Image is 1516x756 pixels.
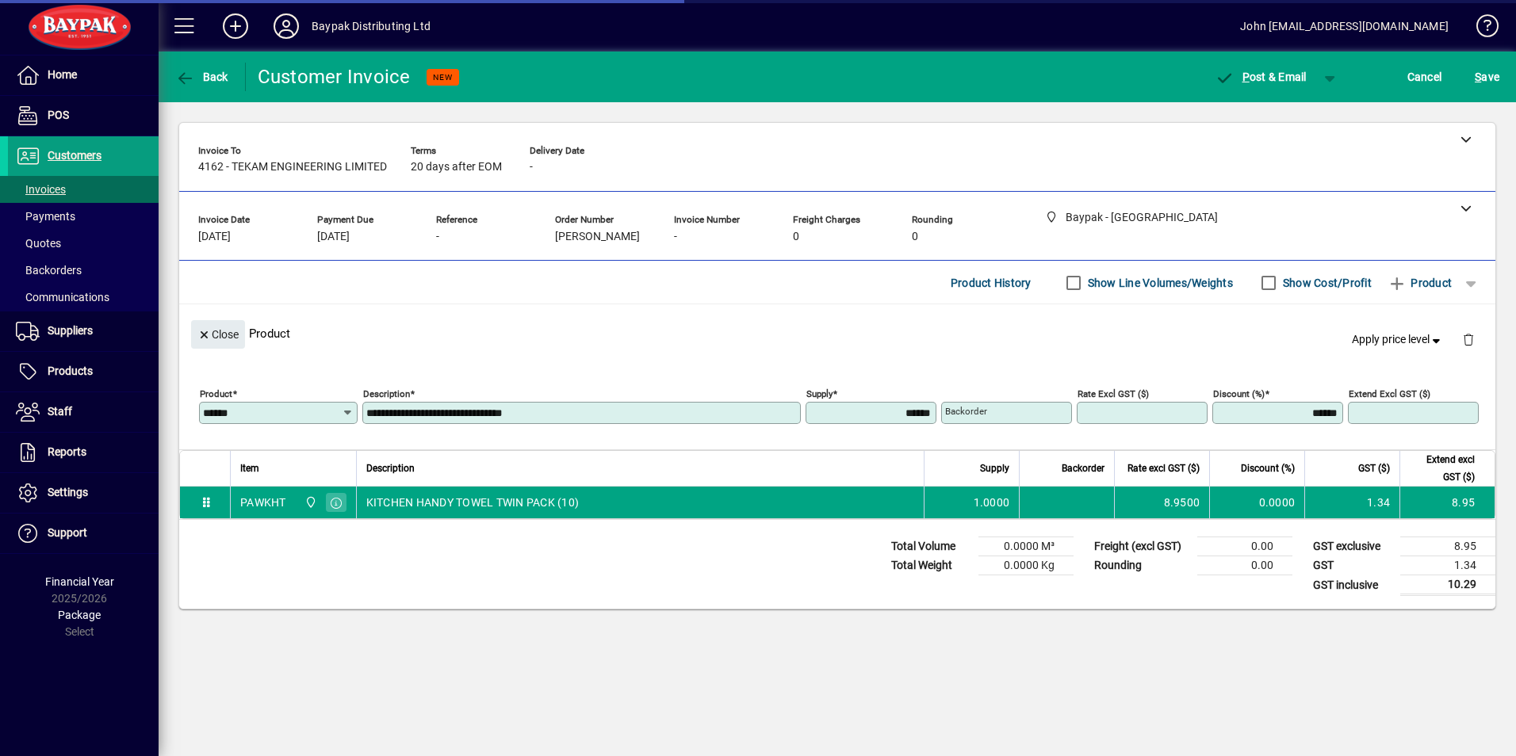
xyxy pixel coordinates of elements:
span: Financial Year [45,575,114,588]
td: Total Volume [883,537,978,556]
span: Staff [48,405,72,418]
span: Backorders [16,264,82,277]
td: Rounding [1086,556,1197,575]
button: Add [210,12,261,40]
a: Backorders [8,257,159,284]
span: Cancel [1407,64,1442,90]
td: 0.0000 Kg [978,556,1074,575]
span: [PERSON_NAME] [555,231,640,243]
a: Products [8,352,159,391]
td: 0.00 [1197,556,1292,575]
span: S [1475,71,1481,83]
a: Quotes [8,230,159,257]
span: Close [197,322,239,348]
button: Post & Email [1207,63,1315,91]
span: Communications [16,291,109,304]
div: Product [179,304,1495,362]
button: Close [191,320,245,349]
span: P [1242,71,1250,83]
span: Back [175,71,228,83]
mat-label: Discount (%) [1213,388,1265,399]
span: 0 [912,231,918,243]
span: Package [58,609,101,621]
td: Freight (excl GST) [1086,537,1197,556]
span: [DATE] [198,231,231,243]
span: Support [48,526,87,539]
td: 1.34 [1400,556,1495,575]
span: 1.0000 [974,494,1010,510]
span: Product History [951,270,1032,296]
div: Customer Invoice [258,64,411,90]
span: Rate excl GST ($) [1127,460,1200,477]
span: - [436,231,439,243]
td: GST exclusive [1305,537,1400,556]
td: 1.34 [1304,487,1399,518]
span: Customers [48,149,101,162]
span: Supply [980,460,1009,477]
button: Product History [944,269,1038,297]
td: 8.95 [1399,487,1495,518]
td: 0.00 [1197,537,1292,556]
span: POS [48,109,69,121]
span: 20 days after EOM [411,161,502,174]
span: Baypak - Onekawa [301,494,319,511]
span: Home [48,68,77,81]
span: - [674,231,677,243]
span: NEW [433,72,453,82]
a: Communications [8,284,159,311]
span: Invoices [16,183,66,196]
a: Support [8,514,159,553]
button: Save [1471,63,1503,91]
td: Total Weight [883,556,978,575]
button: Delete [1449,320,1487,358]
span: Products [48,365,93,377]
label: Show Cost/Profit [1280,275,1372,291]
span: Item [240,460,259,477]
span: Suppliers [48,324,93,337]
td: 0.0000 [1209,487,1304,518]
span: Discount (%) [1241,460,1295,477]
a: Home [8,55,159,95]
span: Description [366,460,415,477]
span: ost & Email [1215,71,1307,83]
span: Payments [16,210,75,223]
td: 8.95 [1400,537,1495,556]
td: 0.0000 M³ [978,537,1074,556]
span: [DATE] [317,231,350,243]
a: Suppliers [8,311,159,351]
span: ave [1475,64,1499,90]
label: Show Line Volumes/Weights [1085,275,1233,291]
a: Staff [8,392,159,432]
span: Apply price level [1352,331,1444,348]
a: Payments [8,203,159,230]
td: GST inclusive [1305,575,1400,595]
span: GST ($) [1358,460,1390,477]
button: Profile [261,12,312,40]
span: 0 [793,231,799,243]
app-page-header-button: Delete [1449,332,1487,346]
mat-label: Product [200,388,232,399]
button: Product [1380,269,1460,297]
app-page-header-button: Close [187,326,249,341]
span: Reports [48,445,86,458]
a: Invoices [8,176,159,203]
button: Back [171,63,232,91]
span: 4162 - TEKAM ENGINEERING LIMITED [198,161,387,174]
a: Knowledge Base [1464,3,1496,55]
button: Apply price level [1346,326,1450,354]
a: Settings [8,473,159,513]
mat-label: Backorder [945,406,987,417]
mat-label: Supply [806,388,833,399]
td: GST [1305,556,1400,575]
span: Backorder [1062,460,1104,477]
span: Extend excl GST ($) [1410,451,1475,486]
span: KITCHEN HANDY TOWEL TWIN PACK (10) [366,494,580,510]
div: Baypak Distributing Ltd [312,13,431,39]
span: Product [1388,270,1452,296]
span: Settings [48,486,88,498]
span: Quotes [16,237,61,250]
div: John [EMAIL_ADDRESS][DOMAIN_NAME] [1240,13,1449,39]
a: Reports [8,433,159,472]
mat-label: Extend excl GST ($) [1349,388,1430,399]
div: 8.9500 [1124,494,1200,510]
